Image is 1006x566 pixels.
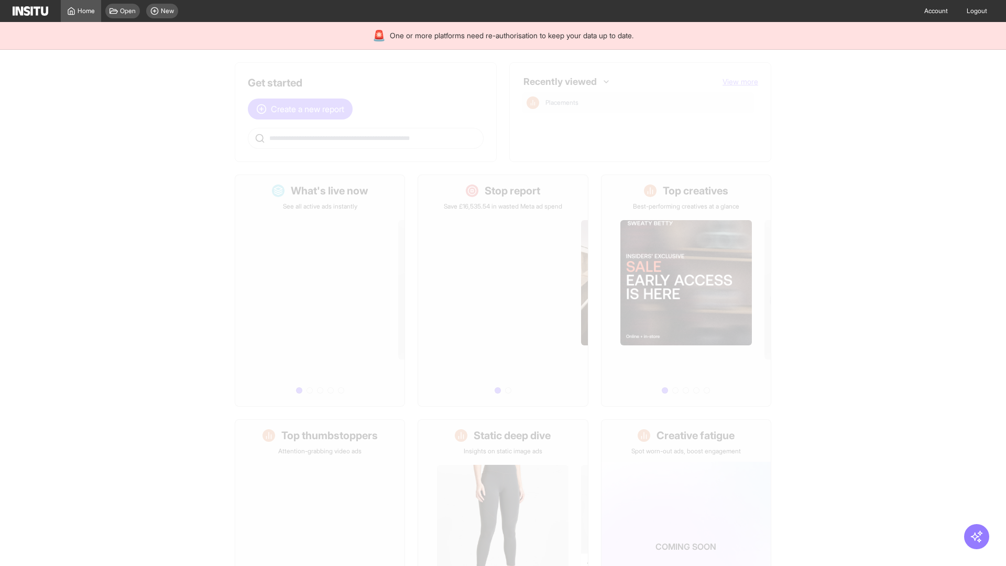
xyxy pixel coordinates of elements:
span: Open [120,7,136,15]
div: 🚨 [373,28,386,43]
span: Home [78,7,95,15]
span: One or more platforms need re-authorisation to keep your data up to date. [390,30,633,41]
span: New [161,7,174,15]
img: Logo [13,6,48,16]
